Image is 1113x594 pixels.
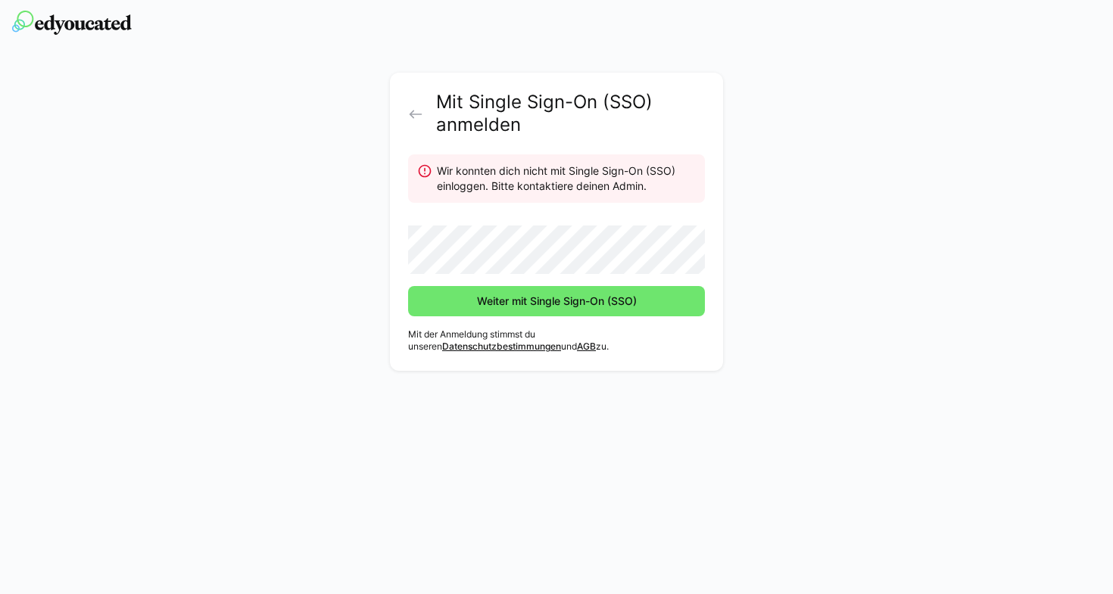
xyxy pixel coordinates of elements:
[577,341,596,352] a: AGB
[442,341,561,352] a: Datenschutzbestimmungen
[408,286,705,316] button: Weiter mit Single Sign-On (SSO)
[408,328,705,353] p: Mit der Anmeldung stimmst du unseren und zu.
[475,294,639,309] span: Weiter mit Single Sign-On (SSO)
[436,91,705,136] h2: Mit Single Sign-On (SSO) anmelden
[437,163,693,194] div: Wir konnten dich nicht mit Single Sign-On (SSO) einloggen. Bitte kontaktiere deinen Admin.
[12,11,132,35] img: edyoucated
